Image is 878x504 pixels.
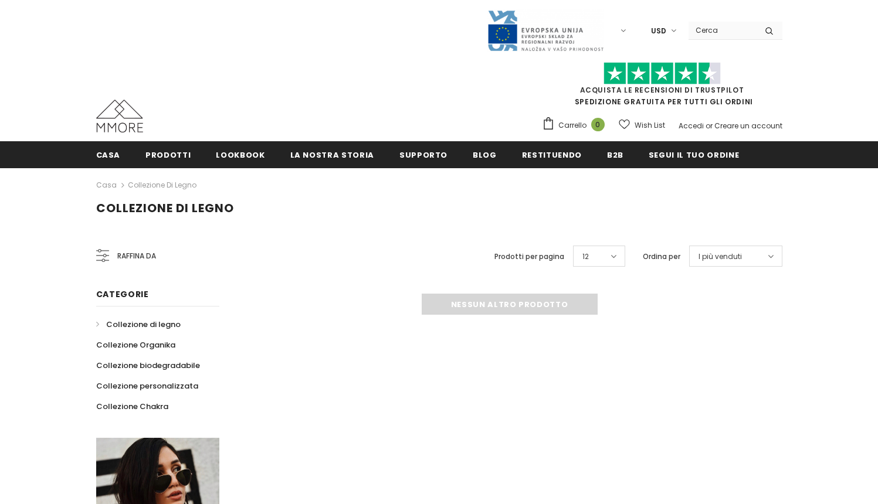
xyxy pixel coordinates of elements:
[216,141,265,168] a: Lookbook
[706,121,713,131] span: or
[96,376,198,396] a: Collezione personalizzata
[117,250,156,263] span: Raffina da
[96,149,121,161] span: Casa
[494,251,564,263] label: Prodotti per pagina
[649,149,739,161] span: Segui il tuo ordine
[96,314,181,335] a: Collezione di legno
[96,178,117,192] a: Casa
[96,141,121,168] a: Casa
[290,149,374,161] span: La nostra storia
[399,141,448,168] a: supporto
[473,149,497,161] span: Blog
[582,251,589,263] span: 12
[522,149,582,161] span: Restituendo
[145,141,191,168] a: Prodotti
[679,121,704,131] a: Accedi
[591,118,605,131] span: 0
[96,396,168,417] a: Collezione Chakra
[635,120,665,131] span: Wish List
[607,141,623,168] a: B2B
[96,200,234,216] span: Collezione di legno
[649,141,739,168] a: Segui il tuo ordine
[96,360,200,371] span: Collezione biodegradabile
[96,339,175,350] span: Collezione Organika
[689,22,756,39] input: Search Site
[643,251,680,263] label: Ordina per
[128,180,196,190] a: Collezione di legno
[145,149,191,161] span: Prodotti
[542,67,782,107] span: SPEDIZIONE GRATUITA PER TUTTI GLI ORDINI
[399,149,448,161] span: supporto
[580,85,744,95] a: Acquista le recensioni di TrustPilot
[96,100,143,132] img: Casi MMORE
[96,401,168,412] span: Collezione Chakra
[714,121,782,131] a: Creare un account
[542,117,611,134] a: Carrello 0
[522,141,582,168] a: Restituendo
[290,141,374,168] a: La nostra storia
[651,25,666,37] span: USD
[96,380,198,391] span: Collezione personalizzata
[216,149,265,161] span: Lookbook
[619,115,665,135] a: Wish List
[487,9,604,52] img: Javni Razpis
[699,251,742,263] span: I più venduti
[96,335,175,355] a: Collezione Organika
[96,355,200,376] a: Collezione biodegradabile
[607,149,623,161] span: B2B
[473,141,497,168] a: Blog
[487,25,604,35] a: Javni Razpis
[558,120,587,131] span: Carrello
[604,62,721,85] img: Fidati di Pilot Stars
[96,288,149,300] span: Categorie
[106,319,181,330] span: Collezione di legno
